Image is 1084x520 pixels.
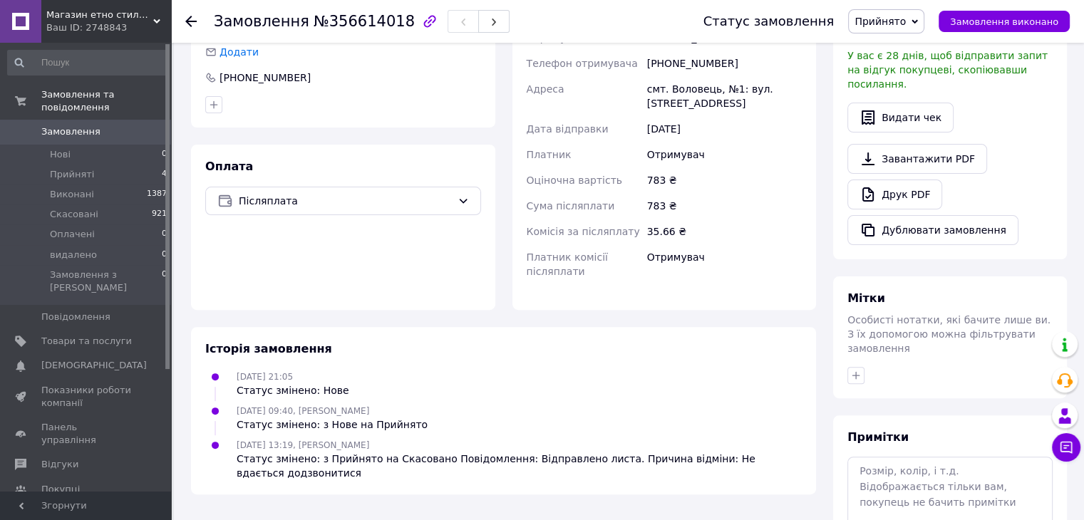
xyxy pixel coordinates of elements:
button: Чат з покупцем [1052,433,1080,462]
span: 1387 [147,188,167,201]
span: Оплачені [50,228,95,241]
div: Повернутися назад [185,14,197,28]
span: Прийняті [50,168,94,181]
div: 783 ₴ [644,167,805,193]
span: Мітки [847,291,885,305]
span: Історія замовлення [205,342,332,355]
span: Повідомлення [41,311,110,323]
span: [DATE] 09:40, [PERSON_NAME] [237,406,369,416]
span: Товари та послуги [41,335,132,348]
div: Статус змінено: з Нове на Прийнято [237,417,428,432]
span: Оплата [205,160,253,173]
span: 921 [152,208,167,221]
div: 783 ₴ [644,193,805,219]
span: Замовлення та повідомлення [41,88,171,114]
span: 0 [162,269,167,294]
span: Отримувач [527,32,584,43]
button: Видати чек [847,103,954,132]
div: [DATE] [644,116,805,142]
span: Магазин етно стилю Полотно [46,9,153,21]
input: Пошук [7,50,168,76]
span: Платник [527,149,572,160]
div: смт. Воловець, №1: вул. [STREET_ADDRESS] [644,76,805,116]
span: 0 [162,249,167,261]
span: №356614018 [314,13,415,30]
span: Виконані [50,188,94,201]
span: Замовлення виконано [950,16,1058,27]
span: Адреса [527,83,564,95]
div: [PHONE_NUMBER] [644,51,805,76]
span: Телефон отримувача [527,58,638,69]
span: 0 [162,148,167,161]
span: Платник комісії післяплати [527,251,608,277]
span: 4 [162,168,167,181]
div: Статус змінено: з Прийнято на Скасовано Повідомлення: Відправлено листа. Причина відміни: Не вдає... [237,452,802,480]
a: Завантажити PDF [847,144,987,174]
div: Ваш ID: 2748843 [46,21,171,34]
span: [DATE] 21:05 [237,372,293,382]
span: Відгуки [41,458,78,471]
span: Панель управління [41,421,132,447]
span: Оціночна вартість [527,175,622,186]
span: Замовлення з [PERSON_NAME] [50,269,162,294]
span: [DATE] 13:19, [PERSON_NAME] [237,440,369,450]
span: Покупці [41,483,80,496]
span: 0 [162,228,167,241]
span: Додати [220,46,259,58]
div: [PHONE_NUMBER] [218,71,312,85]
span: Нові [50,148,71,161]
span: Сума післяплати [527,200,615,212]
span: Замовлення [214,13,309,30]
div: 35.66 ₴ [644,219,805,244]
span: Особисті нотатки, які бачите лише ви. З їх допомогою можна фільтрувати замовлення [847,314,1051,354]
span: У вас є 28 днів, щоб відправити запит на відгук покупцеві, скопіювавши посилання. [847,50,1048,90]
span: Замовлення [41,125,100,138]
span: Комісія за післяплату [527,226,640,237]
div: Отримувач [644,142,805,167]
a: Друк PDF [847,180,942,209]
span: Примітки [847,430,909,444]
div: Статус замовлення [703,14,835,28]
button: Замовлення виконано [939,11,1070,32]
button: Дублювати замовлення [847,215,1018,245]
span: Скасовані [50,208,98,221]
span: видалено [50,249,97,261]
span: Показники роботи компанії [41,384,132,410]
span: [DEMOGRAPHIC_DATA] [41,359,147,372]
span: Прийнято [855,16,906,27]
span: Дата відправки [527,123,609,135]
span: Післяплата [239,193,452,209]
div: Статус змінено: Нове [237,383,349,397]
div: Отримувач [644,244,805,284]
